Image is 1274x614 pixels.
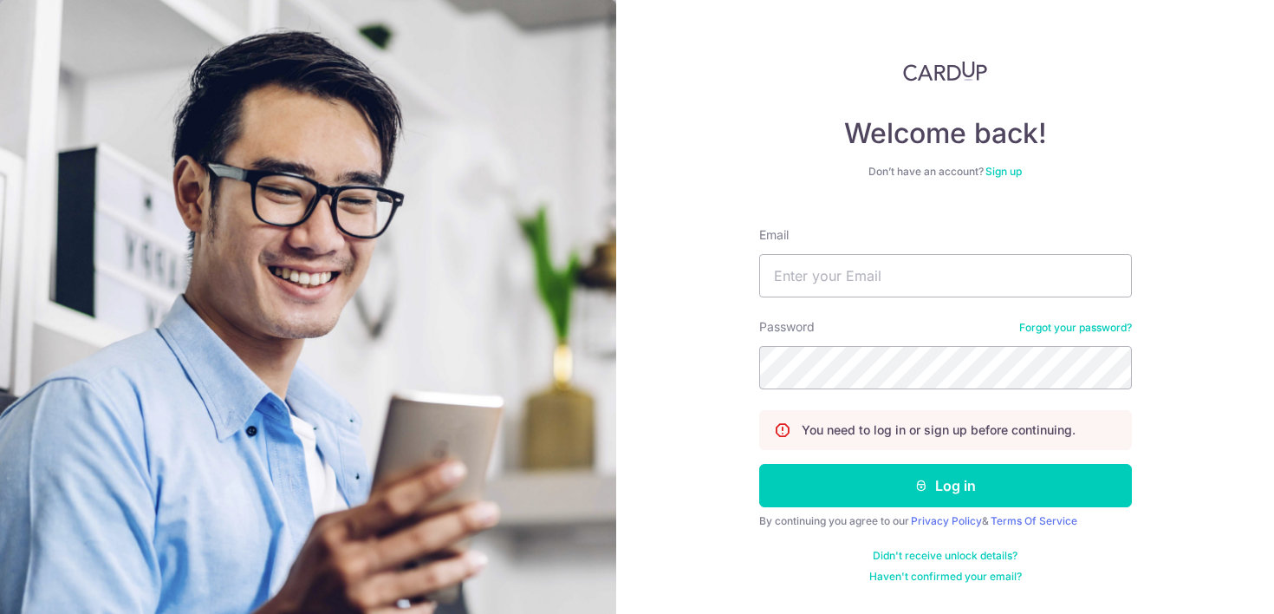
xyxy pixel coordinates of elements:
a: Haven't confirmed your email? [869,570,1022,584]
div: Don’t have an account? [759,165,1132,179]
a: Didn't receive unlock details? [873,549,1017,563]
img: CardUp Logo [903,61,988,82]
p: You need to log in or sign up before continuing. [802,421,1076,439]
a: Forgot your password? [1019,321,1132,335]
label: Password [759,318,815,336]
a: Terms Of Service [991,514,1077,527]
a: Sign up [985,165,1022,178]
a: Privacy Policy [911,514,982,527]
label: Email [759,226,789,244]
input: Enter your Email [759,254,1132,297]
button: Log in [759,464,1132,507]
h4: Welcome back! [759,116,1132,151]
div: By continuing you agree to our & [759,514,1132,528]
